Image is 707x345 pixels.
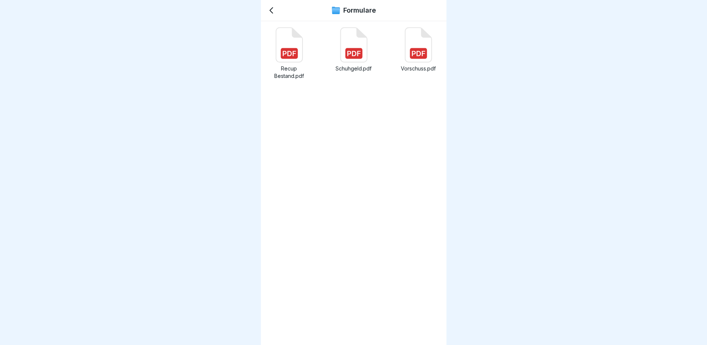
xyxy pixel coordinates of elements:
[396,27,441,80] a: Vorschuss.pdf
[267,27,311,80] a: Recup Bestand.pdf
[343,6,376,14] p: Formulare
[396,65,441,72] p: Vorschuss.pdf
[267,65,311,80] p: Recup Bestand.pdf
[331,27,376,80] a: Schuhgeld.pdf
[331,65,376,72] p: Schuhgeld.pdf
